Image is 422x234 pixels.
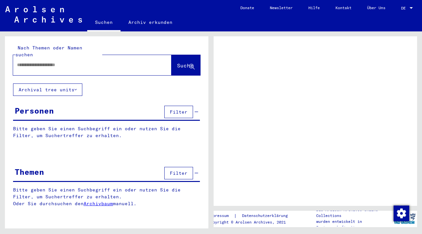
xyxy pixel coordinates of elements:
[394,206,409,221] img: Zustimmung ändern
[237,212,296,219] a: Datenschutzerklärung
[13,187,200,207] p: Bitte geben Sie einen Suchbegriff ein oder nutzen Sie die Filter, um Suchertreffer zu erhalten. O...
[170,109,187,115] span: Filter
[121,14,180,30] a: Archiv erkunden
[15,166,44,178] div: Themen
[208,212,234,219] a: Impressum
[164,106,193,118] button: Filter
[13,83,82,96] button: Archival tree units
[15,45,82,58] mat-label: Nach Themen oder Namen suchen
[392,210,417,227] img: yv_logo.png
[164,167,193,179] button: Filter
[208,212,296,219] div: |
[87,14,121,31] a: Suchen
[316,219,392,230] p: wurden entwickelt in Partnerschaft mit
[316,207,392,219] p: Die Arolsen Archives Online-Collections
[170,170,187,176] span: Filter
[208,219,296,225] p: Copyright © Arolsen Archives, 2021
[15,105,54,117] div: Personen
[401,6,408,10] span: DE
[84,201,113,207] a: Archivbaum
[393,205,409,221] div: Zustimmung ändern
[177,62,193,69] span: Suche
[5,6,82,23] img: Arolsen_neg.svg
[13,125,200,139] p: Bitte geben Sie einen Suchbegriff ein oder nutzen Sie die Filter, um Suchertreffer zu erhalten.
[171,55,200,75] button: Suche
